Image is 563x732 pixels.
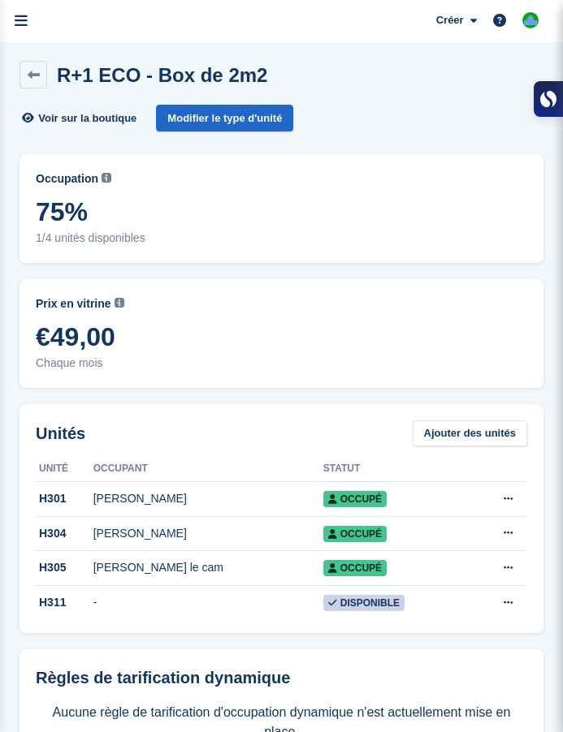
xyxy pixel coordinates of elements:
span: €49,00 [36,322,527,351]
span: Créer [436,12,464,28]
div: H311 [36,594,93,611]
div: [PERSON_NAME] le cam [93,559,323,576]
div: [PERSON_NAME] [93,490,323,507]
span: Voir sur la boutique [38,110,136,127]
span: Disponible [323,595,405,611]
div: H304 [36,525,93,542]
span: Chaque mois [36,355,527,372]
th: Occupant [93,456,323,482]
span: Occupé [323,526,387,542]
h2: Unités [36,421,85,446]
div: H301 [36,490,93,507]
img: icon-info-grey-7440780725fd019a000dd9b08b2336e03edf1995a4989e88bcd33f0948082b44.svg [115,298,124,308]
td: - [93,585,323,619]
th: Unité [36,456,93,482]
h2: R+1 ECO - Box de 2m2 [57,64,267,86]
span: Occupation [36,170,98,187]
img: Cube Box [522,12,539,28]
span: Occupé [323,560,387,576]
div: Règles de tarification dynamique [36,665,527,690]
span: Prix en vitrine [36,295,111,312]
a: Voir sur la boutique [19,105,143,131]
div: [PERSON_NAME] [93,525,323,542]
a: Modifier le type d'unité [156,105,293,131]
span: 75% [36,197,527,226]
div: H305 [36,559,93,576]
img: icon-info-grey-7440780725fd019a000dd9b08b2336e03edf1995a4989e88bcd33f0948082b44.svg [102,173,111,183]
span: Occupé [323,491,387,507]
th: Statut [323,456,467,482]
span: 1/4 unités disponibles [36,230,527,247]
a: Ajouter des unités [413,420,527,447]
